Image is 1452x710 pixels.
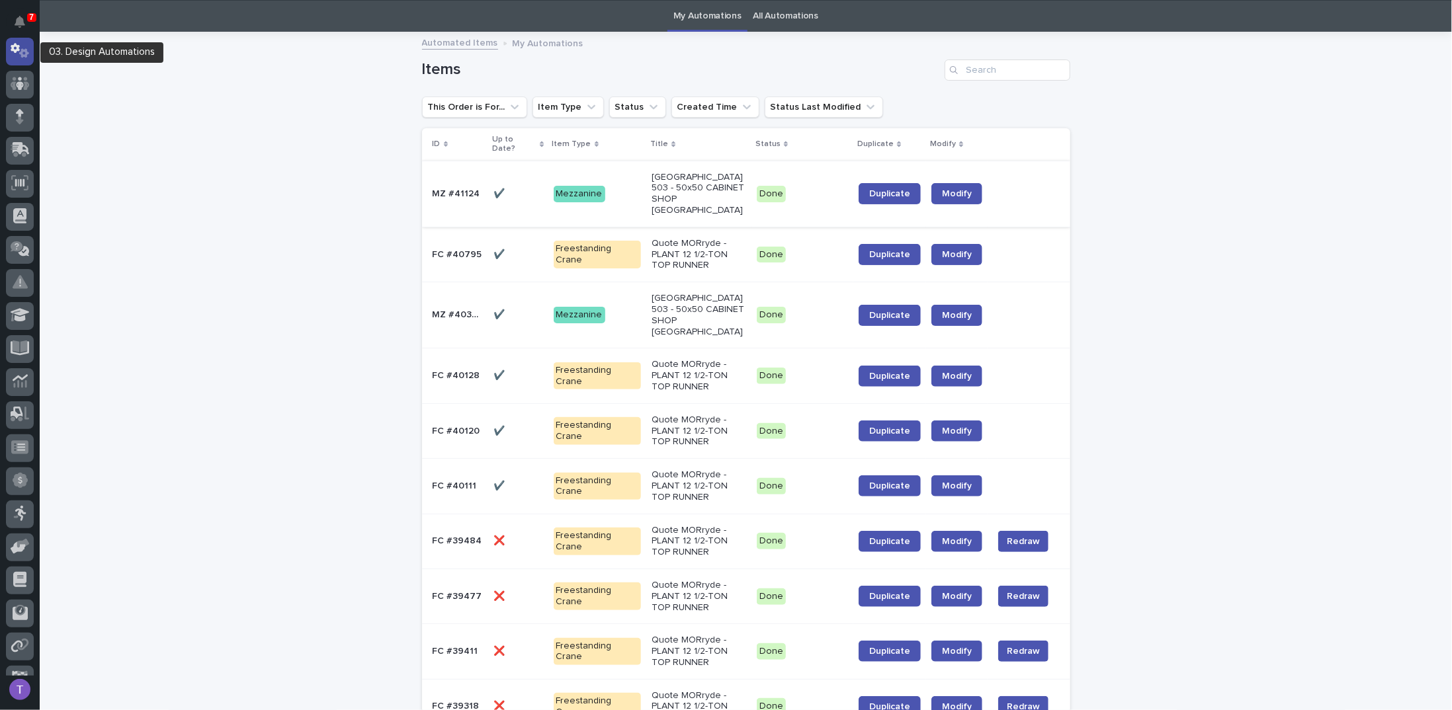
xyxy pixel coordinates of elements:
[554,582,642,610] div: Freestanding Crane
[533,97,604,118] button: Item Type
[6,8,34,36] button: Notifications
[493,643,507,657] p: ❌
[609,97,666,118] button: Status
[869,372,910,381] span: Duplicate
[652,525,746,558] p: Quote MORryde - PLANT 12 1/2-TON TOP RUNNER
[757,643,786,660] div: Done
[942,250,972,259] span: Modify
[931,531,982,552] a: Modify
[433,533,485,547] p: FC #39484
[671,97,759,118] button: Created Time
[945,59,1070,81] input: Search
[554,362,642,390] div: Freestanding Crane
[492,132,537,157] p: Up to Date?
[652,414,746,448] p: Quote MORryde - PLANT 12 1/2-TON TOP RUNNER
[931,475,982,496] a: Modify
[857,137,894,151] p: Duplicate
[942,481,972,491] span: Modify
[859,531,921,552] a: Duplicate
[942,311,972,320] span: Modify
[942,592,972,601] span: Modify
[493,368,507,381] p: ✔️
[554,241,642,268] div: Freestanding Crane
[554,528,642,555] div: Freestanding Crane
[859,586,921,607] a: Duplicate
[652,469,746,502] p: Quote MORryde - PLANT 12 1/2-TON TOP RUNNER
[942,372,972,381] span: Modify
[869,250,910,259] span: Duplicate
[433,186,483,200] p: MZ #41124
[757,478,786,494] div: Done
[422,97,527,118] button: This Order is For...
[942,189,972,198] span: Modify
[757,533,786,549] div: Done
[652,635,746,668] p: Quote MORryde - PLANT 12 1/2-TON TOP RUNNER
[757,186,786,202] div: Done
[757,423,786,440] div: Done
[493,307,507,321] p: ✔️
[652,238,746,271] p: Quote MORryde - PLANT 12 1/2-TON TOP RUNNER
[757,588,786,605] div: Done
[931,366,982,387] a: Modify
[433,247,485,260] p: FC #40795
[869,481,910,491] span: Duplicate
[859,366,921,387] a: Duplicate
[652,580,746,613] p: Quote MORryde - PLANT 12 1/2-TON TOP RUNNER
[869,426,910,436] span: Duplicate
[422,348,1070,403] tr: FC #40128FC #40128 ✔️✔️ Freestanding CraneQuote MORryde - PLANT 12 1/2-TON TOP RUNNERDoneDuplicat...
[422,624,1070,679] tr: FC #39411FC #39411 ❌❌ Freestanding CraneQuote MORryde - PLANT 12 1/2-TON TOP RUNNERDoneDuplicateM...
[1007,535,1040,548] span: Redraw
[869,592,910,601] span: Duplicate
[493,186,507,200] p: ✔️
[493,588,507,602] p: ❌
[422,514,1070,569] tr: FC #39484FC #39484 ❌❌ Freestanding CraneQuote MORryde - PLANT 12 1/2-TON TOP RUNNERDoneDuplicateM...
[422,60,939,79] h1: Items
[931,183,982,204] a: Modify
[433,368,483,381] p: FC #40128
[859,244,921,265] a: Duplicate
[554,638,642,666] div: Freestanding Crane
[493,423,507,437] p: ✔️
[859,183,921,204] a: Duplicate
[1007,590,1040,603] span: Redraw
[755,137,781,151] p: Status
[422,34,498,50] a: Automated Items
[17,16,34,37] div: Notifications7
[433,588,485,602] p: FC #39477
[552,137,591,151] p: Item Type
[513,35,583,50] p: My Automations
[422,403,1070,458] tr: FC #40120FC #40120 ✔️✔️ Freestanding CraneQuote MORryde - PLANT 12 1/2-TON TOP RUNNERDoneDuplicat...
[859,420,921,442] a: Duplicate
[422,569,1070,623] tr: FC #39477FC #39477 ❌❌ Freestanding CraneQuote MORryde - PLANT 12 1/2-TON TOP RUNNERDoneDuplicateM...
[931,420,982,442] a: Modify
[652,172,746,216] p: [GEOGRAPHIC_DATA] 503 - 50x50 CABINET SHOP [GEOGRAPHIC_DATA]
[6,676,34,703] button: users-avatar
[859,305,921,326] a: Duplicate
[998,586,1048,607] button: Redraw
[1007,645,1040,658] span: Redraw
[493,247,507,260] p: ✔️
[931,305,982,326] a: Modify
[29,13,34,22] p: 7
[652,293,746,337] p: [GEOGRAPHIC_DATA] 503 - 50x50 CABINET SHOP [GEOGRAPHIC_DATA]
[757,368,786,384] div: Done
[931,641,982,662] a: Modify
[998,531,1048,552] button: Redraw
[433,423,483,437] p: FC #40120
[554,473,642,500] div: Freestanding Crane
[942,647,972,656] span: Modify
[422,161,1070,227] tr: MZ #41124MZ #41124 ✔️✔️ Mezzanine[GEOGRAPHIC_DATA] 503 - 50x50 CABINET SHOP [GEOGRAPHIC_DATA]Done...
[757,307,786,323] div: Done
[493,533,507,547] p: ❌
[931,586,982,607] a: Modify
[554,186,605,202] div: Mezzanine
[765,97,883,118] button: Status Last Modified
[931,244,982,265] a: Modify
[652,359,746,392] p: Quote MORryde - PLANT 12 1/2-TON TOP RUNNER
[554,417,642,445] div: Freestanding Crane
[942,426,972,436] span: Modify
[869,311,910,320] span: Duplicate
[422,459,1070,514] tr: FC #40111FC #40111 ✔️✔️ Freestanding CraneQuote MORryde - PLANT 12 1/2-TON TOP RUNNERDoneDuplicat...
[493,478,507,492] p: ✔️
